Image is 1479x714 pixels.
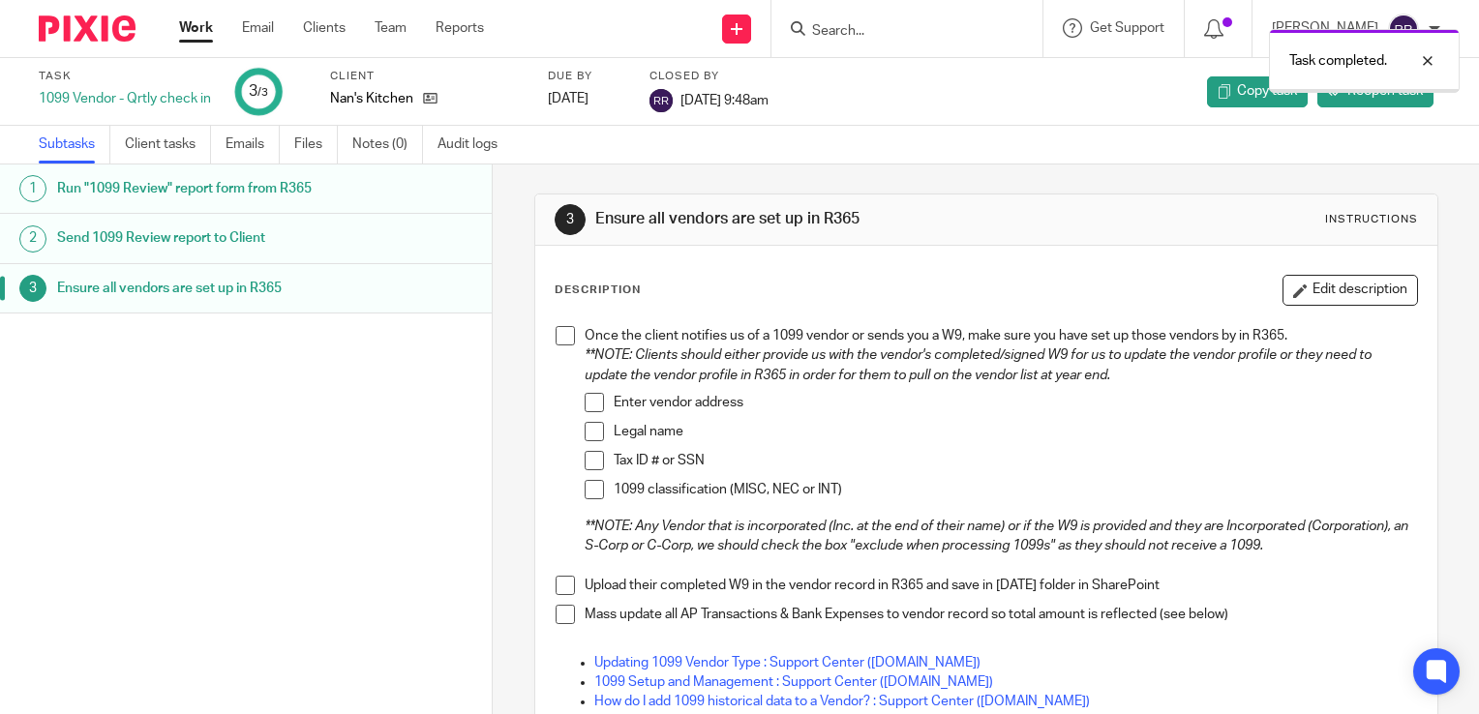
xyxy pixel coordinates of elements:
em: **NOTE: Clients should either provide us with the vendor's completed/signed W9 for us to update t... [585,348,1374,381]
span: [DATE] 9:48am [680,93,769,106]
div: 3 [555,204,586,235]
button: Edit description [1283,275,1418,306]
label: Client [330,69,524,84]
h1: Send 1099 Review report to Client [57,223,334,253]
p: 1099 classification (MISC, NEC or INT) [614,480,1417,499]
p: Upload their completed W9 in the vendor record in R365 and save in [DATE] folder in SharePoint [585,576,1417,595]
p: Once the client notifies us of a 1099 vendor or sends you a W9, make sure you have set up those v... [585,326,1417,345]
a: Client tasks [125,126,211,164]
a: How do I add 1099 historical data to a Vendor? : Support Center ([DOMAIN_NAME]) [594,695,1090,708]
a: Work [179,18,213,38]
a: 1099 Setup and Management : Support Center ([DOMAIN_NAME]) [594,675,993,689]
img: svg%3E [1388,14,1419,45]
em: **NOTE: Any Vendor that is incorporated (Inc. at the end of their name) or if the W9 is provided ... [585,520,1411,552]
label: Task [39,69,211,84]
p: Enter vendor address [614,393,1417,412]
label: Closed by [649,69,769,84]
p: Tax ID # or SSN [614,451,1417,470]
a: Clients [303,18,346,38]
p: Nan's Kitchen [330,89,413,108]
a: Files [294,126,338,164]
p: Mass update all AP Transactions & Bank Expenses to vendor record so total amount is reflected (se... [585,605,1417,624]
div: Instructions [1325,212,1418,227]
label: Due by [548,69,625,84]
div: [DATE] [548,89,625,108]
div: 3 [19,275,46,302]
div: 3 [249,80,268,103]
h1: Ensure all vendors are set up in R365 [57,274,334,303]
a: Subtasks [39,126,110,164]
div: 1099 Vendor - Qrtly check in [39,89,211,108]
small: /3 [257,87,268,98]
img: Pixie [39,15,136,42]
img: svg%3E [649,89,673,112]
div: 2 [19,225,46,253]
div: 1 [19,175,46,202]
a: Updating 1099 Vendor Type : Support Center ([DOMAIN_NAME]) [594,656,981,669]
a: Notes (0) [352,126,423,164]
a: Audit logs [438,126,512,164]
a: Team [375,18,407,38]
a: Reports [436,18,484,38]
h1: Ensure all vendors are set up in R365 [595,209,1027,229]
p: Description [555,283,641,298]
h1: Run "1099 Review" report form from R365 [57,174,334,203]
p: Task completed. [1289,51,1387,71]
a: Email [242,18,274,38]
a: Emails [226,126,280,164]
p: Legal name [614,422,1417,441]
